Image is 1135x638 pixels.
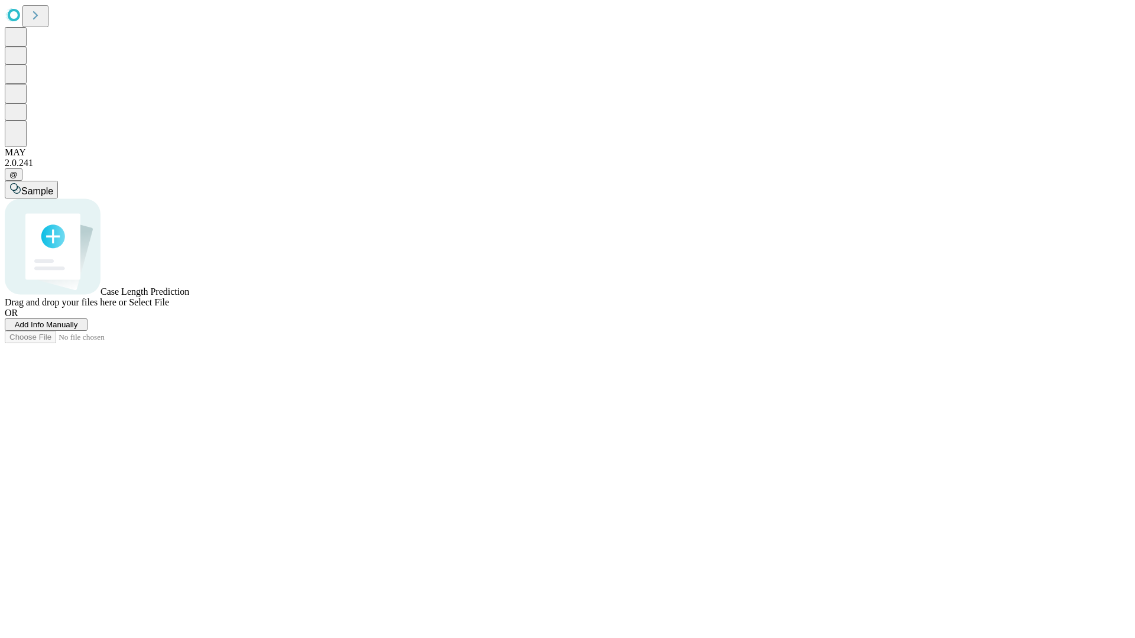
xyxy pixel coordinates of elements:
div: MAY [5,147,1130,158]
span: Sample [21,186,53,196]
span: Select File [129,297,169,307]
span: Drag and drop your files here or [5,297,127,307]
span: Case Length Prediction [100,287,189,297]
div: 2.0.241 [5,158,1130,168]
button: Add Info Manually [5,318,87,331]
span: @ [9,170,18,179]
span: Add Info Manually [15,320,78,329]
span: OR [5,308,18,318]
button: Sample [5,181,58,198]
button: @ [5,168,22,181]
